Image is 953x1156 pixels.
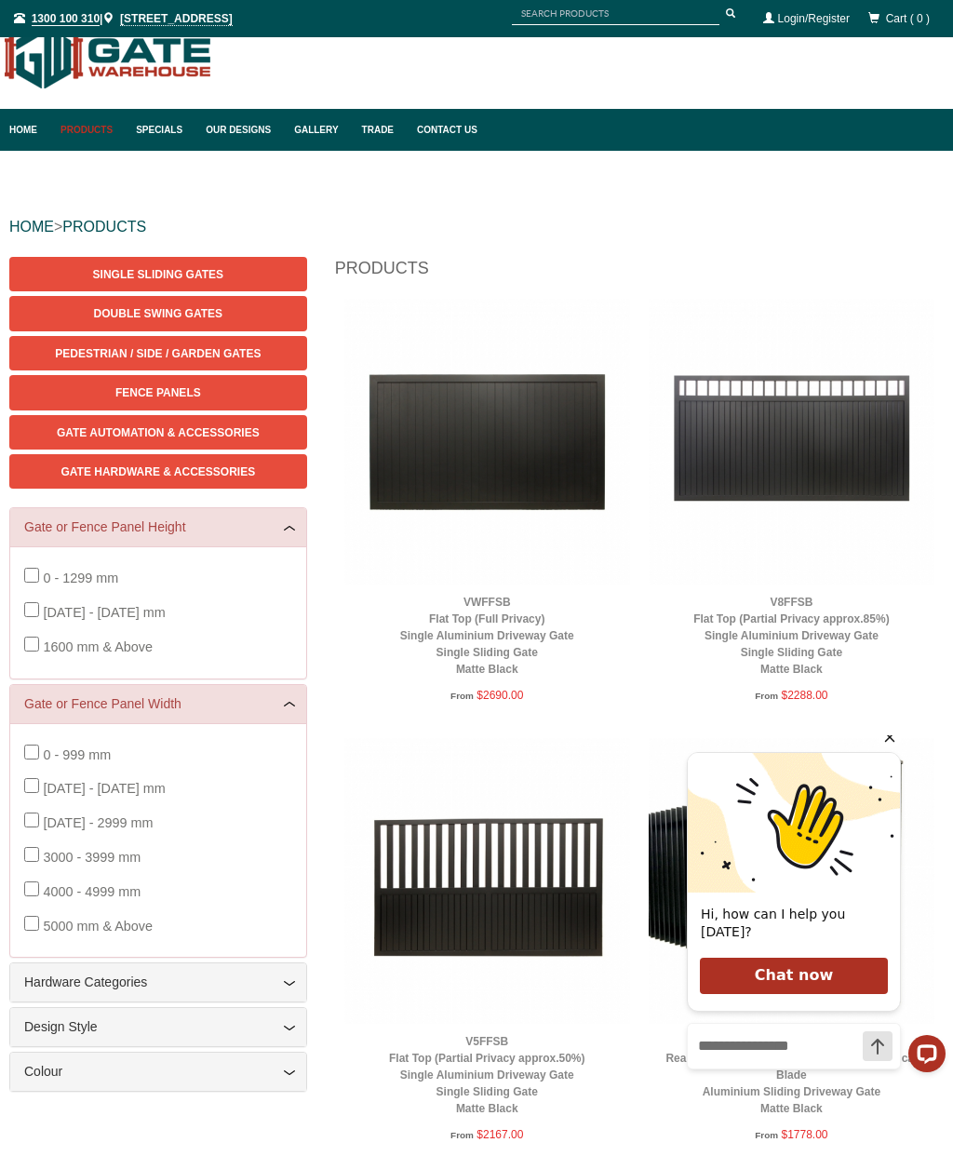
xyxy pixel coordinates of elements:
[649,738,934,1024] img: VBFFSB - Ready to Install Fully Welded 65x16mm Vertical Blade - Aluminium Sliding Driveway Gate -...
[236,300,274,337] button: Open LiveChat chat widget
[512,2,719,25] input: SEARCH PRODUCTS
[43,815,153,830] span: [DATE] - 2999 mm
[755,1130,778,1140] span: From
[24,1017,292,1037] a: Design Style
[43,747,111,762] span: 0 - 999 mm
[28,222,216,259] button: Chat now
[43,919,153,934] span: 5000 mm & Above
[9,257,307,291] a: Single Sliding Gates
[29,170,215,206] h2: Hi, how can I help you [DATE]?
[476,689,523,702] span: $2690.00
[781,1128,827,1141] span: $1778.00
[94,307,222,320] span: Double Swing Gates
[24,694,292,714] a: Gate or Fence Panel Width
[196,109,285,151] a: Our Designs
[16,289,228,333] input: Write a message…
[353,109,408,151] a: Trade
[60,465,255,478] span: Gate Hardware & Accessories
[9,375,307,410] a: Fence Panels
[14,12,233,25] span: |
[93,268,223,281] span: Single Sliding Gates
[649,299,934,585] img: V8FFSB - Flat Top (Partial Privacy approx.85%) - Single Aluminium Driveway Gate - Single Sliding ...
[191,296,221,326] button: Send a message
[693,596,890,676] a: V8FFSBFlat Top (Partial Privacy approx.85%)Single Aluminium Driveway GateSingle Sliding GateMatte...
[57,426,260,439] span: Gate Automation & Accessories
[24,1062,292,1082] a: Colour
[51,109,127,151] a: Products
[886,12,930,25] span: Cart ( 0 )
[344,738,630,1024] img: V5FFSB - Flat Top (Partial Privacy approx.50%) - Single Aluminium Driveway Gate - Single Sliding ...
[9,296,307,330] a: Double Swing Gates
[9,197,944,257] div: >
[43,781,165,796] span: [DATE] - [DATE] mm
[400,596,574,676] a: VWFFSBFlat Top (Full Privacy)Single Aluminium Driveway GateSingle Sliding GateMatte Black
[476,1128,523,1141] span: $2167.00
[62,219,146,235] a: PRODUCTS
[450,691,474,701] span: From
[43,850,141,865] span: 3000 - 3999 mm
[755,691,778,701] span: From
[408,109,477,151] a: Contact Us
[285,109,352,151] a: Gallery
[672,735,953,1109] iframe: LiveChat chat widget
[43,639,153,654] span: 1600 mm & Above
[55,347,261,360] span: Pedestrian / Side / Garden Gates
[127,109,196,151] a: Specials
[778,12,850,25] a: Login/Register
[9,415,307,450] a: Gate Automation & Accessories
[115,386,201,399] span: Fence Panels
[9,336,307,370] a: Pedestrian / Side / Garden Gates
[9,109,51,151] a: Home
[24,518,292,537] a: Gate or Fence Panel Height
[16,18,228,157] img: waving hand
[9,454,307,489] a: Gate Hardware & Accessories
[43,571,118,585] span: 0 - 1299 mm
[335,257,944,289] h1: Products
[344,299,630,585] img: VWFFSB - Flat Top (Full Privacy) - Single Aluminium Driveway Gate - Single Sliding Gate - Matte B...
[24,973,292,992] a: Hardware Categories
[450,1130,474,1140] span: From
[43,884,141,899] span: 4000 - 4999 mm
[781,689,827,702] span: $2288.00
[43,605,165,620] span: [DATE] - [DATE] mm
[9,219,54,235] a: HOME
[389,1035,585,1115] a: V5FFSBFlat Top (Partial Privacy approx.50%)Single Aluminium Driveway GateSingle Sliding GateMatte...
